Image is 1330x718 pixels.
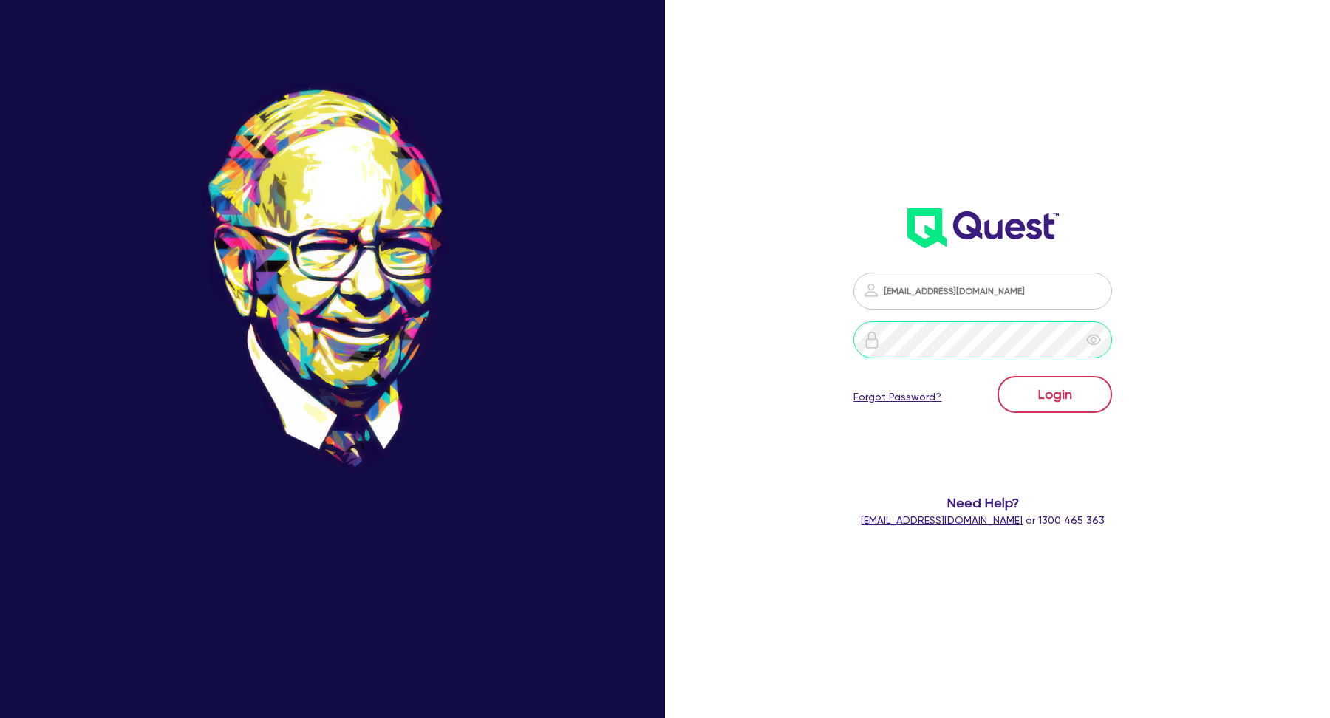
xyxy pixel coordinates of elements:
[853,273,1112,310] input: Email address
[853,389,941,405] a: Forgot Password?
[861,514,1105,526] span: or 1300 465 363
[862,281,880,299] img: icon-password
[806,493,1160,513] span: Need Help?
[1086,332,1101,347] span: eye
[863,331,881,349] img: icon-password
[861,514,1023,526] a: [EMAIL_ADDRESS][DOMAIN_NAME]
[907,208,1059,248] img: wH2k97JdezQIQAAAABJRU5ErkJggg==
[997,376,1112,413] button: Login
